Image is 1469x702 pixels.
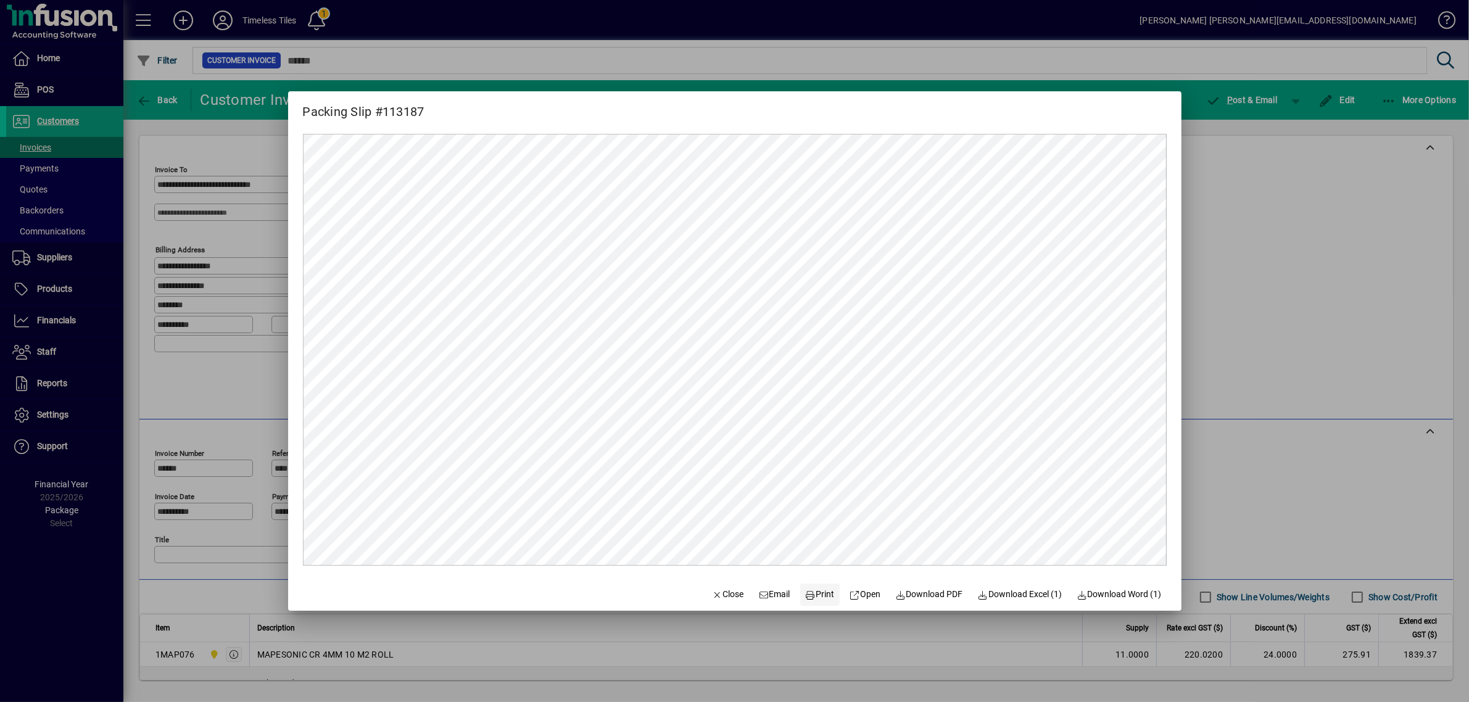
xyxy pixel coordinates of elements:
button: Email [753,584,795,606]
span: Close [712,588,744,601]
button: Download Excel (1) [973,584,1067,606]
a: Open [845,584,886,606]
span: Print [805,588,835,601]
span: Download PDF [895,588,963,601]
h2: Packing Slip #113187 [288,91,439,122]
button: Download Word (1) [1072,584,1167,606]
span: Open [850,588,881,601]
span: Download Excel (1) [978,588,1062,601]
button: Close [707,584,749,606]
a: Download PDF [890,584,968,606]
button: Print [800,584,840,606]
span: Download Word (1) [1077,588,1162,601]
span: Email [758,588,790,601]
